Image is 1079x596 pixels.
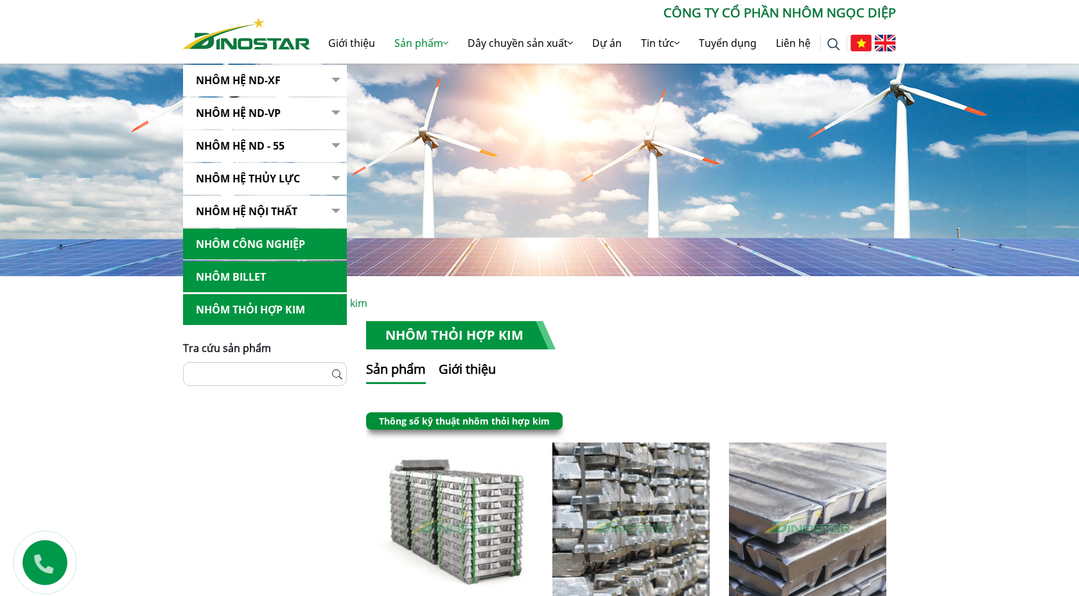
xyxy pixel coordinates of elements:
a: Dây chuyền sản xuất [458,22,583,64]
h1: Nhôm Thỏi hợp kim [366,321,556,349]
a: Nhôm Công nghiệp [183,229,347,260]
img: search [827,38,840,51]
button: Sản phẩm [366,360,426,384]
a: NHÔM HỆ ND - 55 [183,130,347,162]
a: Sản phẩm [385,22,458,64]
a: Nhôm Thỏi hợp kim [183,294,347,326]
p: CÔNG TY CỔ PHẦN NHÔM NGỌC DIỆP [310,3,896,22]
a: Nhôm Billet [183,261,347,293]
a: Tuyển dụng [689,22,766,64]
a: Nhôm Hệ ND-XF [183,65,347,96]
a: Thông số kỹ thuật nhôm thỏi hợp kim [379,415,550,427]
a: Nhôm Hệ ND-VP [183,98,347,129]
a: Nhôm hệ thủy lực [183,163,347,195]
img: Nhôm Dinostar [183,17,310,49]
a: Dự án [583,22,631,64]
a: Liên hệ [766,22,820,64]
span: Tra cứu sản phẩm [183,341,271,355]
a: Giới thiệu [319,22,385,64]
img: English [875,35,896,51]
img: Tiếng Việt [850,35,872,51]
button: Giới thiệu [439,360,496,384]
a: Nhôm hệ nội thất [183,196,347,227]
a: Tin tức [631,22,689,64]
